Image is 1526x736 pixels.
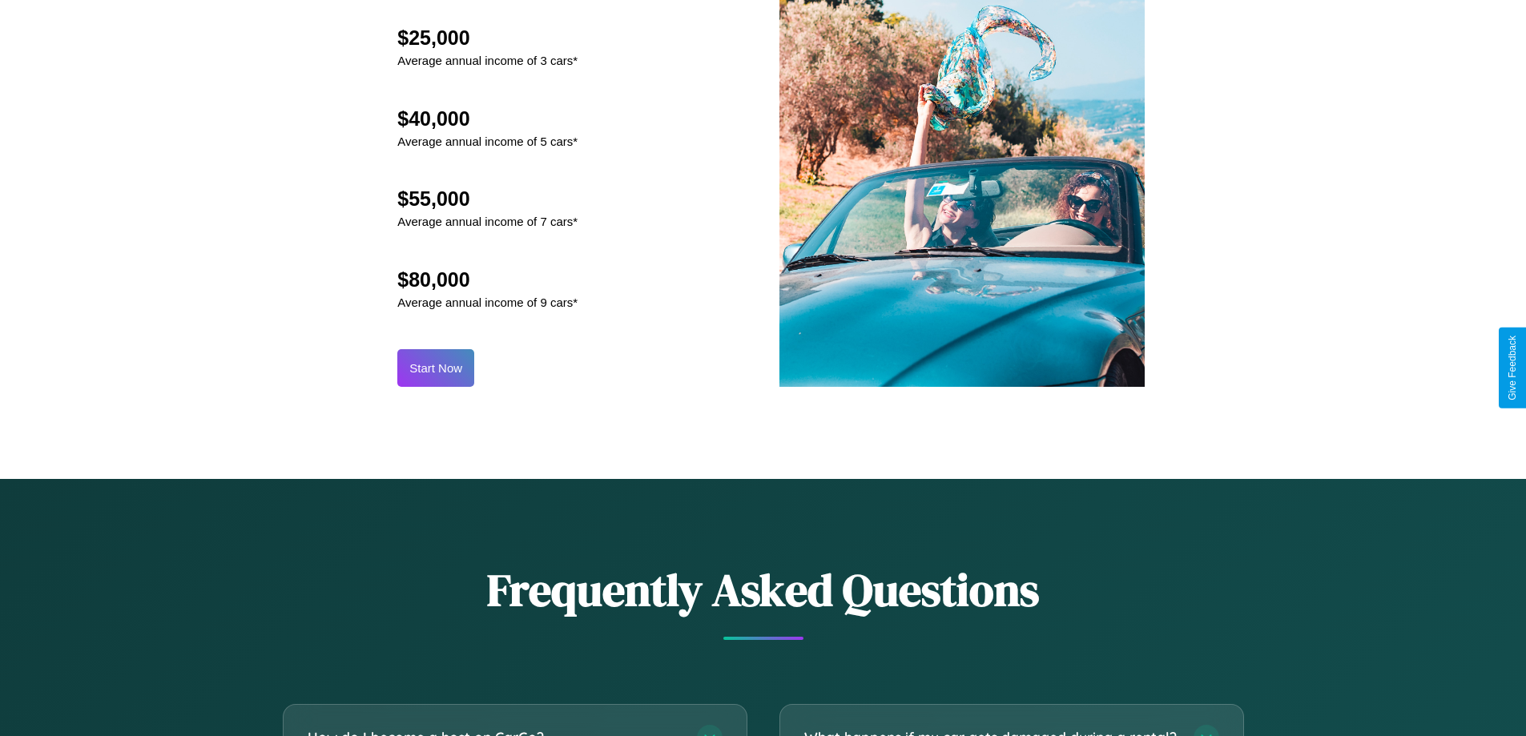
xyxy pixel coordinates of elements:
[397,107,578,131] h2: $40,000
[397,131,578,152] p: Average annual income of 5 cars*
[397,211,578,232] p: Average annual income of 7 cars*
[397,26,578,50] h2: $25,000
[397,187,578,211] h2: $55,000
[283,559,1244,621] h2: Frequently Asked Questions
[397,268,578,292] h2: $80,000
[1507,336,1518,400] div: Give Feedback
[397,50,578,71] p: Average annual income of 3 cars*
[397,349,474,387] button: Start Now
[397,292,578,313] p: Average annual income of 9 cars*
